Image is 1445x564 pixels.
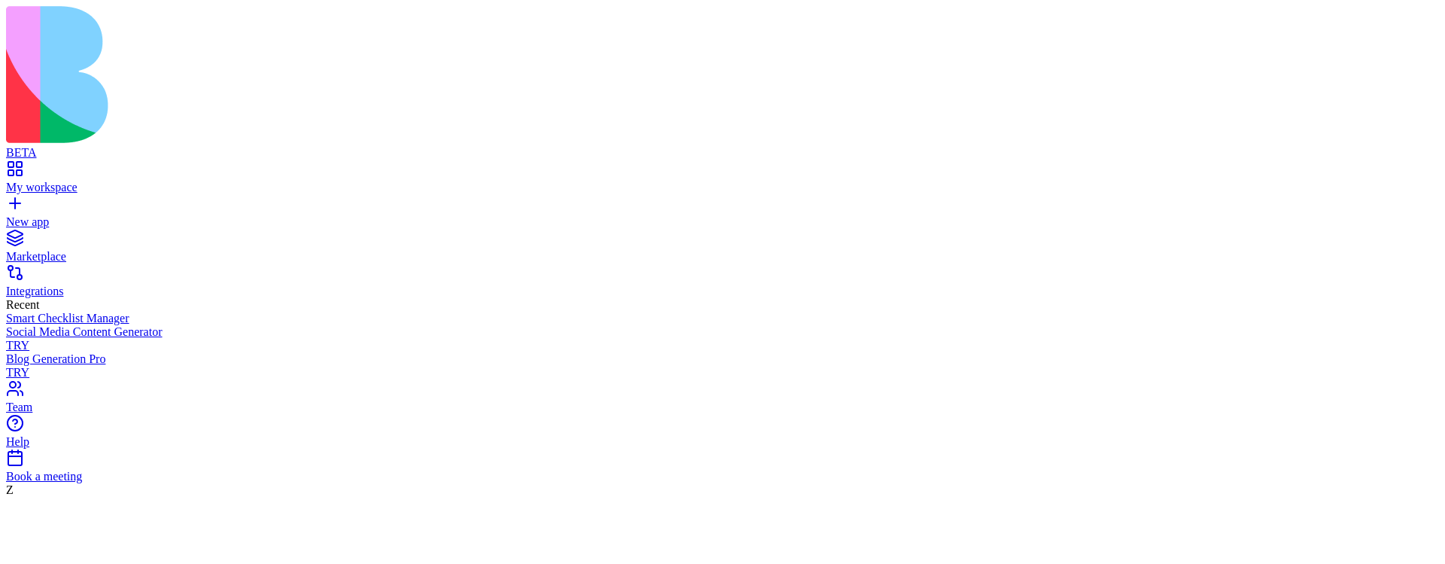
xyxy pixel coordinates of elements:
[6,298,39,311] span: Recent
[6,250,1439,264] div: Marketplace
[6,236,1439,264] a: Marketplace
[6,181,1439,194] div: My workspace
[6,470,1439,483] div: Book a meeting
[6,6,611,143] img: logo
[6,435,1439,449] div: Help
[6,352,1439,366] div: Blog Generation Pro
[6,401,1439,414] div: Team
[6,325,1439,352] a: Social Media Content GeneratorTRY
[6,352,1439,380] a: Blog Generation ProTRY
[6,146,1439,160] div: BETA
[6,167,1439,194] a: My workspace
[6,202,1439,229] a: New app
[6,339,1439,352] div: TRY
[6,312,1439,325] a: Smart Checklist Manager
[6,325,1439,339] div: Social Media Content Generator
[6,271,1439,298] a: Integrations
[6,366,1439,380] div: TRY
[6,387,1439,414] a: Team
[6,422,1439,449] a: Help
[6,456,1439,483] a: Book a meeting
[6,483,14,496] span: Z
[6,215,1439,229] div: New app
[6,285,1439,298] div: Integrations
[6,133,1439,160] a: BETA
